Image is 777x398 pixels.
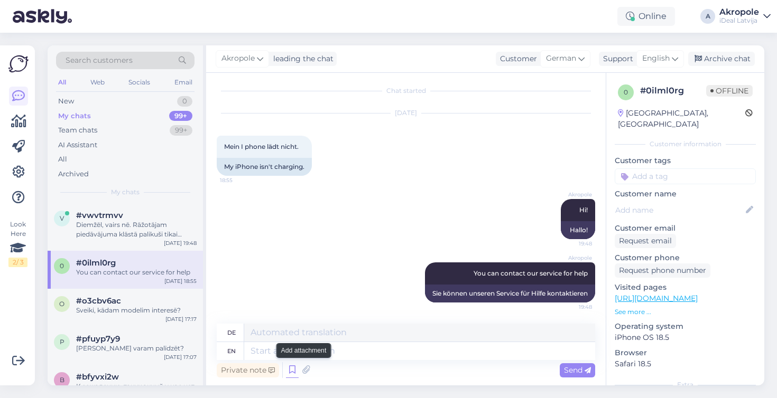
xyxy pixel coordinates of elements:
a: AkropoleiDeal Latvija [719,8,771,25]
span: #vwvtrmvv [76,211,123,220]
p: Customer tags [615,155,756,166]
p: Visited pages [615,282,756,293]
div: Request email [615,234,676,248]
span: My chats [111,187,140,197]
div: Sveiki, kādam modelim interesē? [76,306,197,315]
input: Add name [615,204,744,216]
div: 0 [177,96,192,107]
div: 99+ [170,125,192,136]
span: Offline [706,85,753,97]
div: Support [599,53,633,64]
div: Request phone number [615,263,710,278]
div: Chat started [217,86,595,96]
div: [DATE] 18:55 [164,277,197,285]
span: Akropole [552,254,592,262]
span: #pfuyp7y9 [76,334,120,344]
p: Customer name [615,188,756,200]
div: Socials [126,75,152,89]
span: You can contact our service for help [474,269,588,277]
div: 99+ [169,111,192,121]
a: [URL][DOMAIN_NAME] [615,293,698,303]
p: Customer phone [615,252,756,263]
img: Askly Logo [8,54,29,74]
p: Customer email [615,223,756,234]
span: Send [564,365,591,375]
div: All [56,75,68,89]
div: All [58,154,67,165]
span: #o3cbv6ac [76,296,121,306]
span: 19:48 [552,303,592,311]
div: [PERSON_NAME] varam palīdzēt? [76,344,197,353]
small: Add attachment [281,346,327,355]
span: 18:55 [220,176,260,184]
span: o [59,300,64,308]
span: Mein I phone lädt nicht. [224,143,299,150]
div: Archived [58,169,89,179]
div: New [58,96,74,107]
input: Add a tag [615,168,756,184]
p: Browser [615,347,756,358]
div: You can contact our service for help [76,268,197,277]
div: Customer [496,53,537,64]
div: de [227,324,236,342]
div: leading the chat [269,53,334,64]
span: Akropole [552,191,592,198]
span: English [642,53,670,64]
p: Safari 18.5 [615,358,756,369]
p: iPhone OS 18.5 [615,332,756,343]
p: Operating system [615,321,756,332]
span: 0 [60,262,64,270]
div: [DATE] 19:48 [164,239,197,247]
span: #bfyvxi2w [76,372,119,382]
div: [DATE] 17:17 [165,315,197,323]
div: [GEOGRAPHIC_DATA], [GEOGRAPHIC_DATA] [618,108,745,130]
span: p [60,338,64,346]
span: Akropole [221,53,255,64]
div: Web [88,75,107,89]
span: Hi! [579,206,588,214]
div: Hallo! [561,221,595,239]
span: b [60,376,64,384]
div: A [700,9,715,24]
div: Sie können unseren Service für Hilfe kontaktieren [425,285,595,302]
div: Email [172,75,195,89]
div: My chats [58,111,91,121]
div: AI Assistant [58,140,97,150]
div: en [227,342,236,360]
div: [DATE] 17:07 [164,353,197,361]
div: My iPhone isn't charging. [217,158,312,176]
div: Extra [615,380,756,390]
div: iDeal Latvija [719,16,759,25]
div: 2 / 3 [8,258,27,267]
div: Private note [217,363,279,377]
p: See more ... [615,307,756,317]
div: Diemžēl, vairs nē. Rāžotājam piedāvājuma klāstā palikuši tikai telefoni, sākot ar iPhone 15 [76,220,197,239]
div: Customer information [615,139,756,149]
span: 19:48 [552,240,592,248]
div: Team chats [58,125,97,136]
div: Online [617,7,675,26]
div: К сожалению, таких акций у нас нет [76,382,197,391]
span: v [60,214,64,222]
div: # 0ilml0rg [640,84,706,97]
div: [DATE] [217,108,595,118]
div: Look Here [8,220,27,267]
span: German [546,53,576,64]
span: 0 [624,88,628,96]
span: Search customers [66,55,133,66]
div: Akropole [719,8,759,16]
div: Archive chat [688,52,755,66]
span: #0ilml0rg [76,258,116,268]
